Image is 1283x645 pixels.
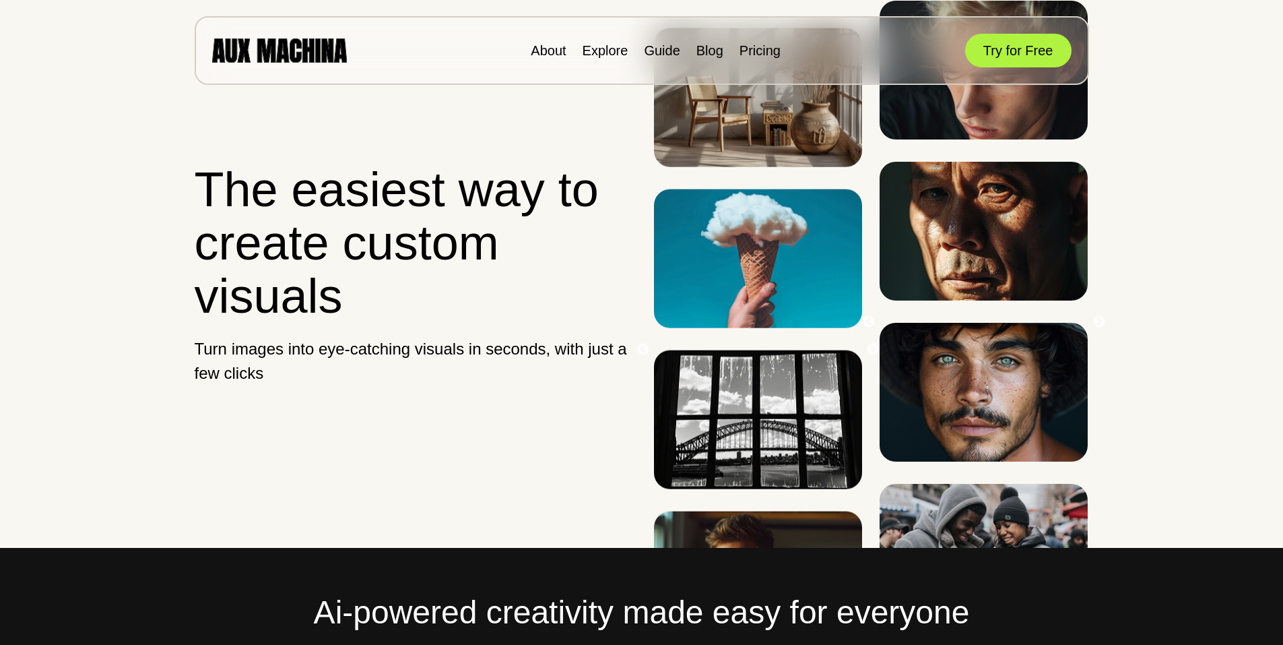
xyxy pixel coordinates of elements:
a: Pricing [739,43,781,58]
a: About [531,43,566,58]
a: Guide [644,43,680,58]
h1: The easiest way to create custom visuals [195,163,630,324]
img: AUX MACHINA [212,38,347,62]
button: Previous [636,343,650,357]
h2: Ai-powered creativity made easy for everyone [195,588,1089,637]
a: Explore [583,43,628,58]
p: Turn images into eye-catching visuals in seconds, with just a few clicks [195,337,630,386]
img: Image [880,323,1088,462]
button: Next [1092,315,1106,329]
img: Image [654,28,862,167]
img: Image [880,484,1088,623]
img: Image [880,162,1088,301]
a: Blog [696,43,723,58]
button: Try for Free [965,34,1072,67]
button: Previous [862,315,876,329]
img: Image [654,189,862,328]
img: Image [654,350,862,489]
button: Next [866,343,880,357]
